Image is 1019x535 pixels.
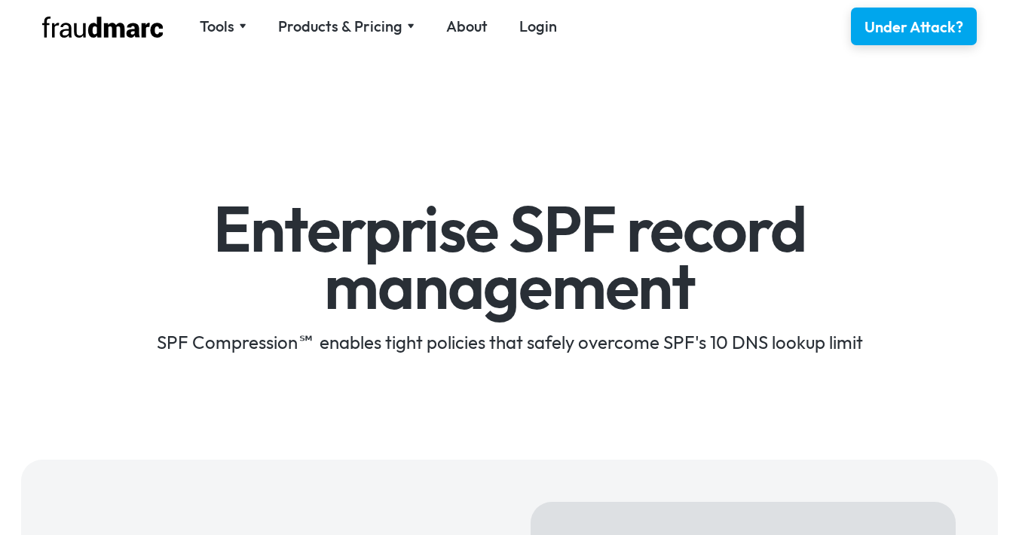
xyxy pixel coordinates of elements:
div: Tools [200,16,234,37]
h1: Enterprise SPF record management [72,200,947,314]
a: Under Attack? [851,8,977,45]
div: Products & Pricing [278,16,415,37]
a: About [446,16,488,37]
div: Products & Pricing [278,16,402,37]
div: SPF Compression℠ enables tight policies that safely overcome SPF's 10 DNS lookup limit [72,330,947,354]
div: Under Attack? [864,17,963,38]
a: Login [519,16,557,37]
div: Tools [200,16,246,37]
